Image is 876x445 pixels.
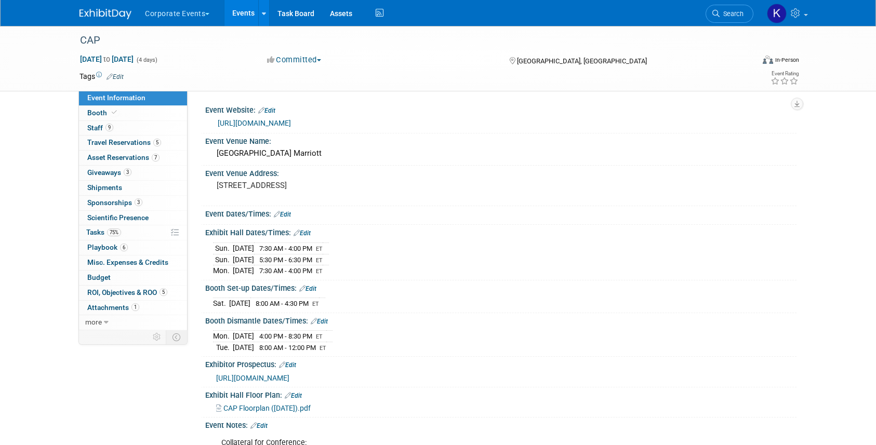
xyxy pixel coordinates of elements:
div: Event Rating [771,71,799,76]
a: Misc. Expenses & Credits [79,255,187,270]
span: Sponsorships [87,198,142,207]
a: CAP Floorplan ([DATE]).pdf [216,404,311,412]
span: 9 [105,124,113,131]
span: 75% [107,228,121,236]
td: [DATE] [233,242,254,254]
span: 4:00 PM - 8:30 PM [259,332,312,340]
a: Edit [250,422,268,429]
div: Exhibitor Prospectus: [205,357,797,370]
div: [GEOGRAPHIC_DATA] Marriott [213,145,789,161]
span: Staff [87,124,113,132]
a: Search [706,5,753,23]
img: Format-Inperson.png [763,56,773,64]
td: Personalize Event Tab Strip [148,330,166,344]
td: Mon. [213,331,233,342]
img: ExhibitDay [79,9,131,19]
span: 8:00 AM - 12:00 PM [259,344,316,352]
span: [GEOGRAPHIC_DATA], [GEOGRAPHIC_DATA] [517,57,647,65]
a: more [79,315,187,330]
span: more [85,318,102,326]
a: Edit [294,230,311,237]
a: ROI, Objectives & ROO5 [79,286,187,300]
a: Event Information [79,91,187,105]
a: Edit [279,361,296,369]
td: Mon. [213,265,233,276]
a: [URL][DOMAIN_NAME] [218,119,291,127]
span: Misc. Expenses & Credits [87,258,168,266]
span: CAP Floorplan ([DATE]).pdf [223,404,311,412]
a: Playbook6 [79,240,187,255]
span: Asset Reservations [87,153,160,161]
td: Tue. [213,342,233,353]
i: Booth reservation complete [112,110,117,115]
a: Edit [299,285,316,292]
div: Exhibit Hall Floor Plan: [205,387,797,401]
span: to [102,55,112,63]
span: Attachments [87,303,139,312]
span: 6 [120,244,128,251]
td: [DATE] [233,331,254,342]
span: Event Information [87,93,145,102]
span: Playbook [87,243,128,251]
span: Booth [87,109,119,117]
td: Sat. [213,298,229,309]
span: ET [316,268,323,275]
span: [DATE] [DATE] [79,55,134,64]
a: Edit [311,318,328,325]
div: Event Venue Address: [205,166,797,179]
pre: [STREET_ADDRESS] [217,181,440,190]
div: Event Website: [205,102,797,116]
span: 5 [153,139,161,146]
button: Committed [263,55,325,65]
span: 7:30 AM - 4:00 PM [259,245,312,252]
span: Travel Reservations [87,138,161,146]
div: CAP [76,31,738,50]
td: [DATE] [233,254,254,265]
a: [URL][DOMAIN_NAME] [216,374,289,382]
a: Tasks75% [79,225,187,240]
td: [DATE] [233,342,254,353]
span: Shipments [87,183,122,192]
span: 3 [135,198,142,206]
span: Search [720,10,744,18]
div: Event Notes: [205,417,797,431]
span: 1 [131,303,139,311]
span: (4 days) [136,57,157,63]
div: In-Person [775,56,799,64]
div: Booth Set-up Dates/Times: [205,280,797,294]
a: Edit [274,211,291,218]
span: 8:00 AM - 4:30 PM [256,300,309,307]
td: Toggle Event Tabs [166,330,188,344]
a: Shipments [79,181,187,195]
td: Tags [79,71,124,82]
div: Event Format [692,54,799,70]
span: ET [316,257,323,264]
a: Asset Reservations7 [79,151,187,165]
div: Exhibit Hall Dates/Times: [205,225,797,238]
span: 7 [152,154,160,161]
a: Travel Reservations5 [79,136,187,150]
a: Booth [79,106,187,120]
span: ET [312,301,319,307]
a: Edit [107,73,124,80]
span: ROI, Objectives & ROO [87,288,167,296]
span: Scientific Presence [87,213,149,222]
img: Keirsten Davis [767,4,787,23]
span: Tasks [86,228,121,236]
div: Booth Dismantle Dates/Times: [205,313,797,327]
span: 7:30 AM - 4:00 PM [259,267,312,275]
a: Attachments1 [79,301,187,315]
a: Budget [79,271,187,285]
span: 5:30 PM - 6:30 PM [259,256,312,264]
a: Giveaways3 [79,166,187,180]
a: Staff9 [79,121,187,136]
td: Sun. [213,254,233,265]
a: Edit [285,392,302,399]
span: ET [316,246,323,252]
td: [DATE] [229,298,250,309]
span: ET [320,345,326,352]
a: Scientific Presence [79,211,187,225]
span: Giveaways [87,168,131,177]
div: Event Venue Name: [205,133,797,146]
